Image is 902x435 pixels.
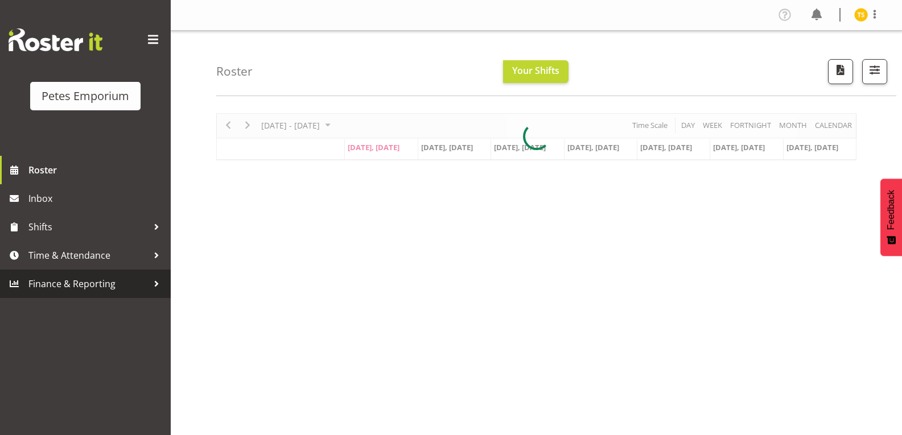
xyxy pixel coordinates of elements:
button: Filter Shifts [862,59,887,84]
button: Feedback - Show survey [880,179,902,256]
span: Feedback [886,190,896,230]
h4: Roster [216,65,253,78]
span: Your Shifts [512,64,559,77]
img: Rosterit website logo [9,28,102,51]
button: Download a PDF of the roster according to the set date range. [828,59,853,84]
span: Shifts [28,218,148,235]
span: Finance & Reporting [28,275,148,292]
span: Roster [28,161,165,179]
span: Time & Attendance [28,247,148,264]
div: Petes Emporium [42,88,129,105]
button: Your Shifts [503,60,569,83]
img: tamara-straker11292.jpg [854,8,868,22]
span: Inbox [28,190,165,207]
